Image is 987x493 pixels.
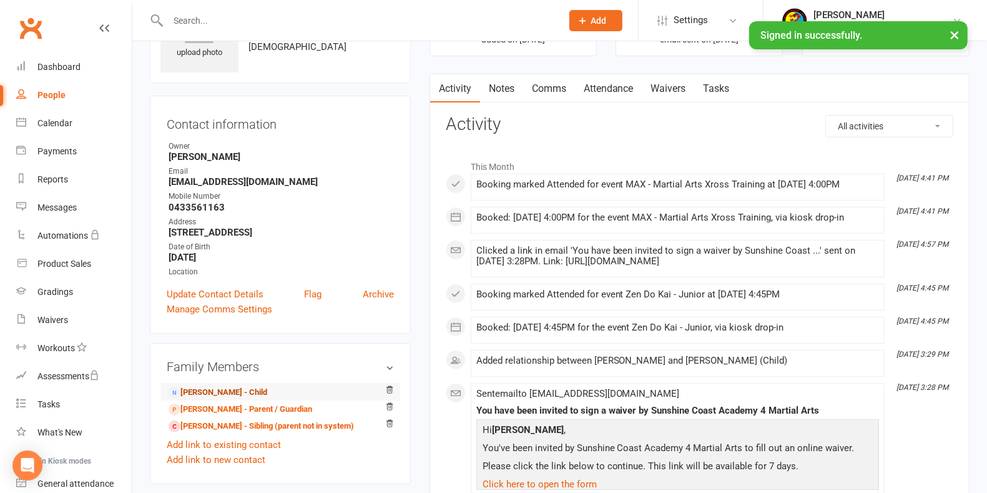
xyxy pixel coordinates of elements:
a: Manage Comms Settings [167,302,272,317]
a: Attendance [575,74,642,103]
div: Clicked a link in email 'You have been invited to sign a waiver by Sunshine Coast ...' sent on [D... [476,246,879,267]
div: People [37,90,66,100]
div: You have been invited to sign a waiver by Sunshine Coast Academy 4 Martial Arts [476,406,879,416]
span: Signed in successfully. [760,29,862,41]
a: Workouts [16,334,132,362]
div: General attendance [37,479,114,489]
span: Sent email to [EMAIL_ADDRESS][DOMAIN_NAME] [476,388,680,399]
div: Automations [37,231,88,241]
i: [DATE] 4:57 PM [896,240,948,249]
div: What's New [37,427,82,437]
a: Tasks [16,391,132,419]
a: Waivers [642,74,695,103]
div: Assessments [37,371,99,381]
i: [DATE] 3:28 PM [896,383,948,392]
div: Gradings [37,287,73,297]
div: Booked: [DATE] 4:00PM for the event MAX - Martial Arts Xross Training, via kiosk drop-in [476,212,879,223]
a: Activity [430,74,480,103]
a: What's New [16,419,132,447]
a: People [16,81,132,109]
div: [GEOGRAPHIC_DATA] 4 Martial Arts [813,21,952,32]
div: Mobile Number [169,191,394,202]
a: Reports [16,166,132,194]
button: × [943,21,966,48]
li: This Month [446,154,953,174]
div: Booked: [DATE] 4:45PM for the event Zen Do Kai - Junior, via kiosk drop-in [476,322,879,333]
div: [PERSON_NAME] [813,9,952,21]
a: [PERSON_NAME] - Parent / Guardian [169,403,312,416]
a: Update Contact Details [167,287,263,302]
div: Payments [37,146,77,156]
p: You've been invited by Sunshine Coast Academy 4 Martial Arts to fill out an online waiver. [479,441,876,459]
div: Address [169,216,394,228]
div: Booking marked Attended for event Zen Do Kai - Junior at [DATE] 4:45PM [476,289,879,300]
strong: 0433561163 [169,202,394,213]
div: Product Sales [37,259,91,269]
a: Add link to existing contact [167,437,281,452]
a: Messages [16,194,132,222]
a: Product Sales [16,250,132,278]
p: Please click the link below to continue. This link will be available for 7 days. [479,459,876,477]
h3: Family Members [167,360,394,374]
div: Location [169,266,394,278]
a: [PERSON_NAME] - Child [169,386,267,399]
strong: [PERSON_NAME] [169,151,394,162]
input: Search... [164,12,553,29]
a: Automations [16,222,132,250]
i: [DATE] 4:41 PM [896,174,948,182]
div: Booking marked Attended for event MAX - Martial Arts Xross Training at [DATE] 4:00PM [476,179,879,190]
div: Reports [37,174,68,184]
div: Added relationship between [PERSON_NAME] and [PERSON_NAME] (Child) [476,356,879,366]
div: Calendar [37,118,72,128]
a: Notes [480,74,523,103]
div: Date of Birth [169,241,394,253]
a: Gradings [16,278,132,306]
a: Payments [16,137,132,166]
a: Archive [363,287,394,302]
strong: [PERSON_NAME] [492,424,564,436]
strong: [EMAIL_ADDRESS][DOMAIN_NAME] [169,176,394,187]
button: Add [569,10,622,31]
div: Waivers [37,315,68,325]
h3: Activity [446,115,953,134]
i: [DATE] 4:45 PM [896,284,948,292]
a: Add link to new contact [167,452,265,467]
span: Add [591,16,607,26]
p: Hi , [479,422,876,441]
a: Calendar [16,109,132,137]
h3: Contact information [167,112,394,131]
i: [DATE] 3:29 PM [896,350,948,359]
div: Open Intercom Messenger [12,451,42,481]
div: Owner [169,141,394,152]
a: Flag [304,287,322,302]
a: Clubworx [15,12,46,44]
a: Assessments [16,362,132,391]
a: Waivers [16,306,132,334]
a: Comms [523,74,575,103]
i: [DATE] 4:41 PM [896,207,948,216]
div: Email [169,166,394,177]
strong: [STREET_ADDRESS] [169,227,394,238]
div: Workouts [37,343,75,353]
a: Tasks [695,74,739,103]
span: Settings [674,6,708,34]
div: Messages [37,202,77,212]
strong: [DATE] [169,252,394,263]
img: thumb_image1683609340.png [782,8,807,33]
i: [DATE] 4:45 PM [896,317,948,326]
a: [PERSON_NAME] - Sibling (parent not in system) [169,420,354,433]
div: Dashboard [37,62,81,72]
a: Click here to open the form [483,479,597,490]
div: Tasks [37,399,60,409]
a: Dashboard [16,53,132,81]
